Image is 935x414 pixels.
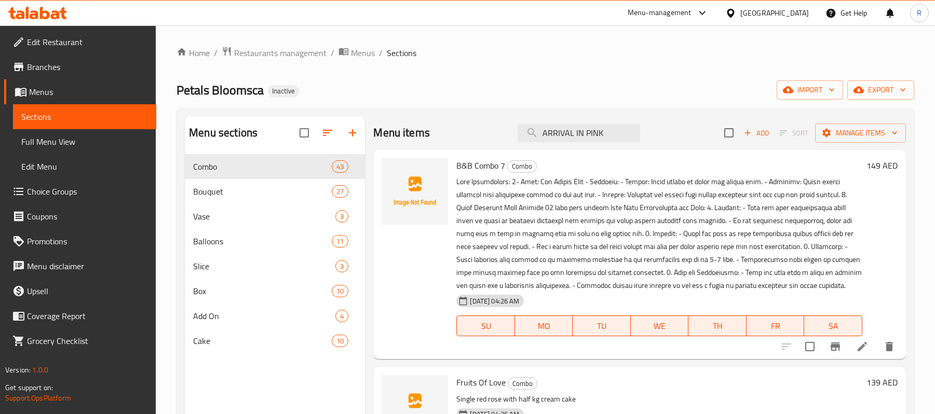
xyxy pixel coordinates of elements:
h2: Menu items [373,125,430,141]
button: TU [573,315,631,336]
span: Balloons [193,235,332,247]
button: delete [877,334,902,359]
h2: Menu sections [189,125,258,141]
div: items [332,285,348,297]
span: TU [577,319,627,334]
button: FR [747,315,805,336]
span: Promotions [27,235,148,247]
img: B&B Combo 7 [382,158,448,225]
span: Combo [508,378,537,390]
div: Box10 [185,279,365,303]
span: Select section first [773,125,815,141]
button: MO [515,315,573,336]
span: TH [693,319,742,334]
span: Edit Restaurant [27,36,148,48]
span: MO [519,319,569,334]
span: 27 [332,187,348,197]
span: Add On [193,310,335,322]
span: Full Menu View [21,135,148,148]
button: export [847,80,914,100]
span: R [917,7,922,19]
p: Single red rose with half kg cream cake [456,393,862,406]
span: 3 [336,261,348,271]
div: Combo [508,377,537,390]
span: Box [193,285,332,297]
div: Cake10 [185,328,365,353]
button: Manage items [815,123,906,143]
span: Branches [27,61,148,73]
div: items [332,335,348,347]
a: Upsell [4,279,156,303]
span: 11 [332,237,348,246]
span: Sections [387,47,416,59]
button: SA [804,315,862,336]
span: import [785,84,835,96]
span: Petals Bloomsca [177,78,264,102]
div: Menu-management [628,7,692,19]
span: Cake [193,335,332,347]
span: SU [461,319,510,334]
a: Support.OpsPlatform [5,391,71,405]
span: Restaurants management [234,47,327,59]
span: Manage items [823,127,898,140]
div: Inactive [268,85,299,98]
a: Sections [13,104,156,129]
a: Home [177,47,210,59]
span: Vase [193,210,335,223]
h6: 149 AED [866,158,898,173]
li: / [214,47,218,59]
span: Coverage Report [27,310,148,322]
a: Promotions [4,229,156,254]
a: Menu disclaimer [4,254,156,279]
span: 10 [332,286,348,296]
button: WE [631,315,689,336]
span: Combo [193,160,332,173]
span: Grocery Checklist [27,335,148,347]
span: Menu disclaimer [27,260,148,272]
a: Full Menu View [13,129,156,154]
li: / [331,47,334,59]
span: Sections [21,111,148,123]
span: Choice Groups [27,185,148,198]
div: [GEOGRAPHIC_DATA] [740,7,809,19]
span: Get support on: [5,381,53,394]
span: 43 [332,162,348,172]
span: Menus [351,47,375,59]
div: Bouquet27 [185,179,365,204]
h6: 139 AED [866,375,898,390]
nav: Menu sections [185,150,365,357]
div: Slice3 [185,254,365,279]
span: 4 [336,311,348,321]
a: Choice Groups [4,179,156,204]
span: WE [635,319,685,334]
nav: breadcrumb [177,46,914,60]
a: Edit Menu [13,154,156,179]
span: Add [742,127,770,139]
a: Grocery Checklist [4,328,156,353]
span: Inactive [268,87,299,95]
button: Branch-specific-item [823,334,848,359]
div: Combo [507,160,537,173]
div: Balloons11 [185,229,365,254]
span: 10 [332,336,348,346]
input: search [518,124,640,142]
a: Coupons [4,204,156,229]
span: Add item [740,125,773,141]
span: Slice [193,260,335,272]
div: Combo43 [185,154,365,179]
span: B&B Combo 7 [456,158,505,173]
button: Add [740,125,773,141]
span: export [856,84,906,96]
span: 3 [336,212,348,222]
button: import [777,80,843,100]
span: [DATE] 04:26 AM [466,296,523,306]
a: Coverage Report [4,303,156,328]
span: Version: [5,363,31,377]
button: TH [688,315,747,336]
span: Combo [508,160,536,172]
a: Menus [4,79,156,104]
div: Add On4 [185,303,365,328]
span: Select section [718,122,740,144]
a: Branches [4,54,156,79]
span: Bouquet [193,185,332,198]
